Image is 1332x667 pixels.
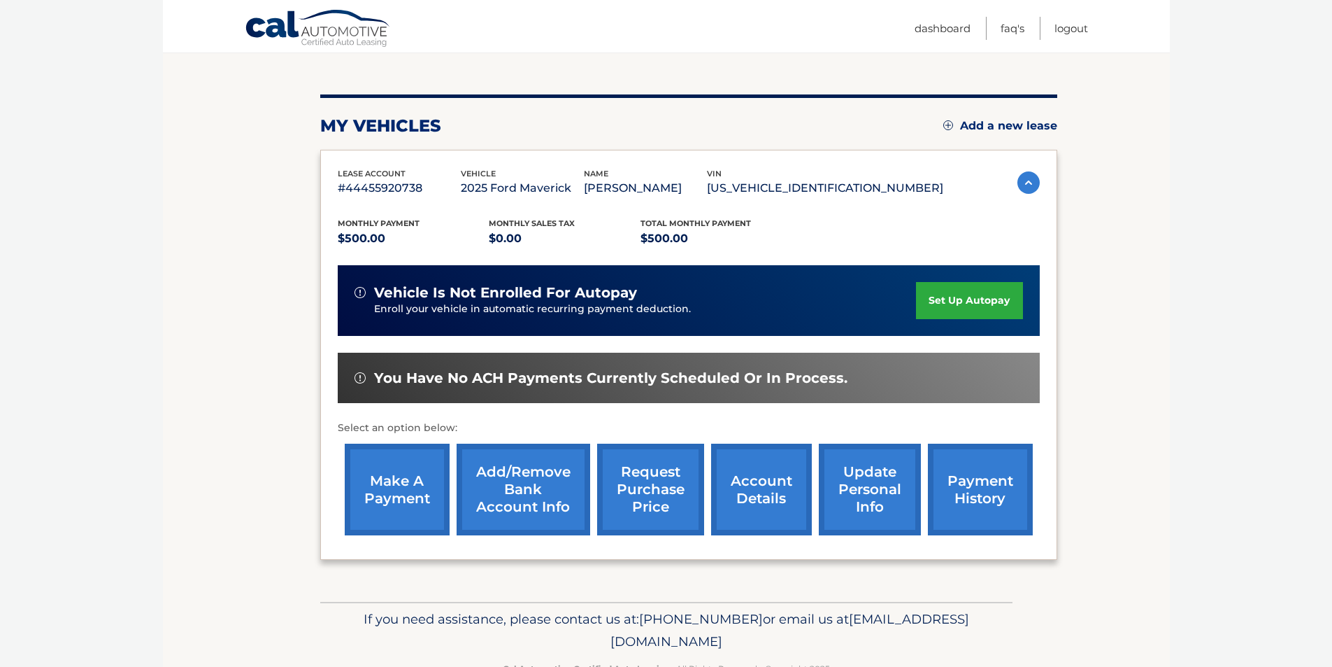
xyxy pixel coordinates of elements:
[338,218,420,228] span: Monthly Payment
[928,444,1033,535] a: payment history
[338,420,1040,437] p: Select an option below:
[819,444,921,535] a: update personal info
[584,178,707,198] p: [PERSON_NAME]
[915,17,971,40] a: Dashboard
[639,611,763,627] span: [PHONE_NUMBER]
[943,120,953,130] img: add.svg
[374,302,917,317] p: Enroll your vehicle in automatic recurring payment deduction.
[597,444,704,535] a: request purchase price
[338,229,489,248] p: $500.00
[329,608,1003,653] p: If you need assistance, please contact us at: or email us at
[457,444,590,535] a: Add/Remove bank account info
[320,115,441,136] h2: my vehicles
[640,218,751,228] span: Total Monthly Payment
[461,169,496,178] span: vehicle
[610,611,969,650] span: [EMAIL_ADDRESS][DOMAIN_NAME]
[1054,17,1088,40] a: Logout
[707,169,722,178] span: vin
[1017,171,1040,194] img: accordion-active.svg
[489,229,640,248] p: $0.00
[707,178,943,198] p: [US_VEHICLE_IDENTIFICATION_NUMBER]
[374,370,847,387] span: You have no ACH payments currently scheduled or in process.
[345,444,450,535] a: make a payment
[489,218,575,228] span: Monthly sales Tax
[1001,17,1024,40] a: FAQ's
[338,169,406,178] span: lease account
[711,444,812,535] a: account details
[338,178,461,198] p: #44455920738
[374,284,637,302] span: vehicle is not enrolled for autopay
[355,372,366,384] img: alert-white.svg
[943,119,1057,133] a: Add a new lease
[584,169,608,178] span: name
[640,229,792,248] p: $500.00
[245,9,392,50] a: Cal Automotive
[461,178,584,198] p: 2025 Ford Maverick
[355,287,366,298] img: alert-white.svg
[916,282,1022,319] a: set up autopay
